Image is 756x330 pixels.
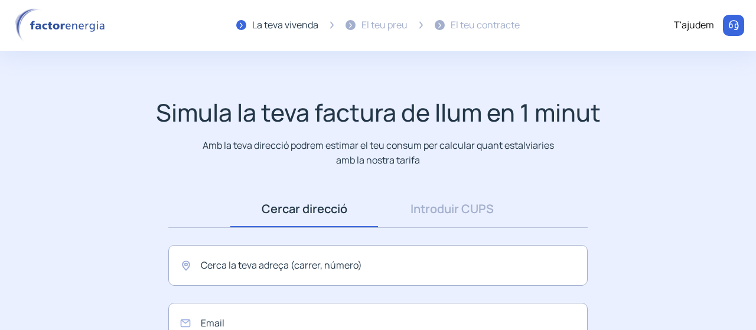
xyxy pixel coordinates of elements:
[252,18,318,33] div: La teva vivenda
[674,18,714,33] div: T'ajudem
[451,18,520,33] div: El teu contracte
[200,138,556,167] p: Amb la teva direcció podrem estimar el teu consum per calcular quant estalviaries amb la nostra t...
[728,19,739,31] img: llamar
[378,191,526,227] a: Introduir CUPS
[156,98,601,127] h1: Simula la teva factura de llum en 1 minut
[12,8,112,43] img: logo factor
[230,191,378,227] a: Cercar direcció
[361,18,408,33] div: El teu preu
